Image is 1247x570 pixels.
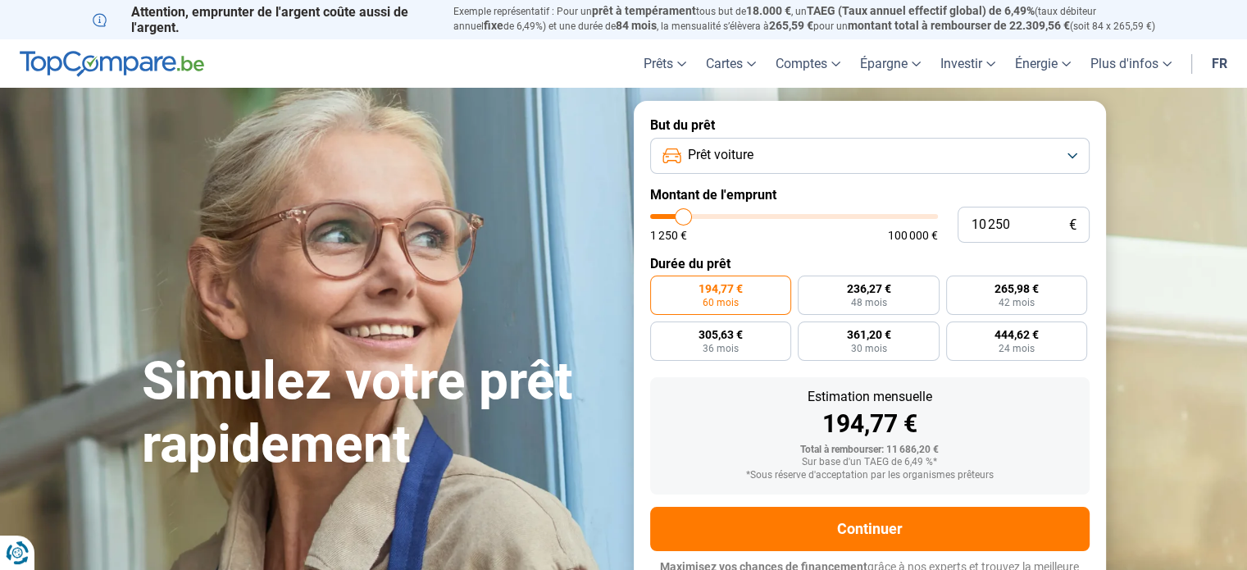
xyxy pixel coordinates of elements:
[484,19,503,32] span: fixe
[1069,218,1076,232] span: €
[93,4,434,35] p: Attention, emprunter de l'argent coûte aussi de l'argent.
[807,4,1035,17] span: TAEG (Taux annuel effectif global) de 6,49%
[663,412,1076,436] div: 194,77 €
[703,344,739,353] span: 36 mois
[846,329,890,340] span: 361,20 €
[846,283,890,294] span: 236,27 €
[1005,39,1081,88] a: Énergie
[999,298,1035,308] span: 42 mois
[703,298,739,308] span: 60 mois
[850,298,886,308] span: 48 mois
[616,19,657,32] span: 84 mois
[850,39,931,88] a: Épargne
[663,457,1076,468] div: Sur base d'un TAEG de 6,49 %*
[888,230,938,241] span: 100 000 €
[688,146,753,164] span: Prêt voiture
[650,138,1090,174] button: Prêt voiture
[696,39,766,88] a: Cartes
[1081,39,1181,88] a: Plus d'infos
[20,51,204,77] img: TopCompare
[769,19,813,32] span: 265,59 €
[453,4,1155,34] p: Exemple représentatif : Pour un tous but de , un (taux débiteur annuel de 6,49%) et une durée de ...
[650,507,1090,551] button: Continuer
[650,256,1090,271] label: Durée du prêt
[994,329,1039,340] span: 444,62 €
[650,117,1090,133] label: But du prêt
[634,39,696,88] a: Prêts
[663,390,1076,404] div: Estimation mensuelle
[142,350,614,477] h1: Simulez votre prêt rapidement
[766,39,850,88] a: Comptes
[999,344,1035,353] span: 24 mois
[663,470,1076,481] div: *Sous réserve d'acceptation par les organismes prêteurs
[994,283,1039,294] span: 265,98 €
[592,4,696,17] span: prêt à tempérament
[1202,39,1237,88] a: fr
[650,187,1090,203] label: Montant de l'emprunt
[931,39,1005,88] a: Investir
[650,230,687,241] span: 1 250 €
[746,4,791,17] span: 18.000 €
[699,283,743,294] span: 194,77 €
[699,329,743,340] span: 305,63 €
[850,344,886,353] span: 30 mois
[663,445,1076,456] div: Total à rembourser: 11 686,20 €
[848,19,1070,32] span: montant total à rembourser de 22.309,56 €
